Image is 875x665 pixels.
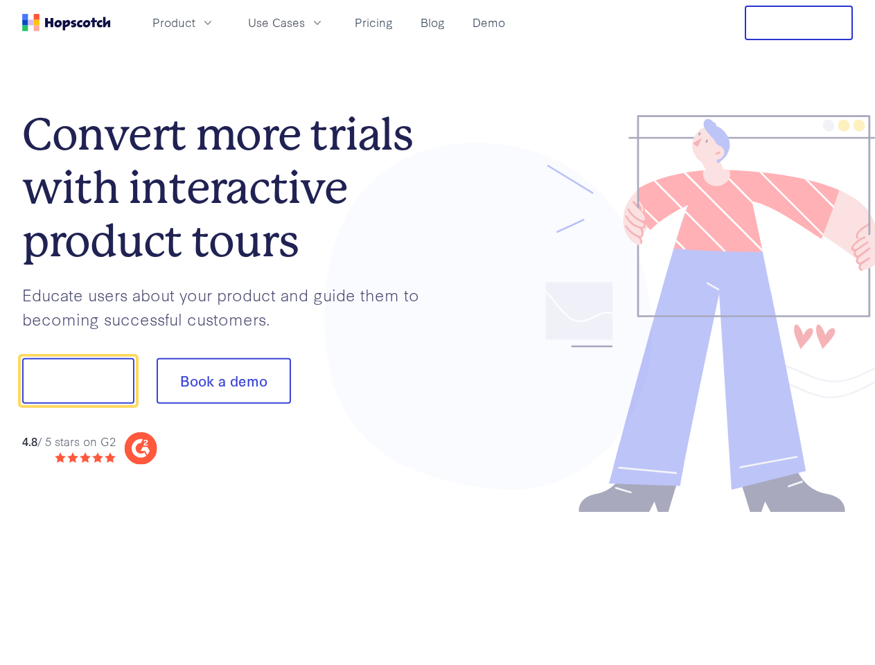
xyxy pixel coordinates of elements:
[240,11,333,34] button: Use Cases
[415,11,450,34] a: Blog
[22,14,111,31] a: Home
[248,14,305,31] span: Use Cases
[22,432,116,450] div: / 5 stars on G2
[157,358,291,404] button: Book a demo
[152,14,195,31] span: Product
[349,11,398,34] a: Pricing
[22,283,438,330] p: Educate users about your product and guide them to becoming successful customers.
[467,11,511,34] a: Demo
[22,432,37,448] strong: 4.8
[745,6,853,40] button: Free Trial
[22,358,134,404] button: Show me!
[144,11,223,34] button: Product
[22,108,438,267] h1: Convert more trials with interactive product tours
